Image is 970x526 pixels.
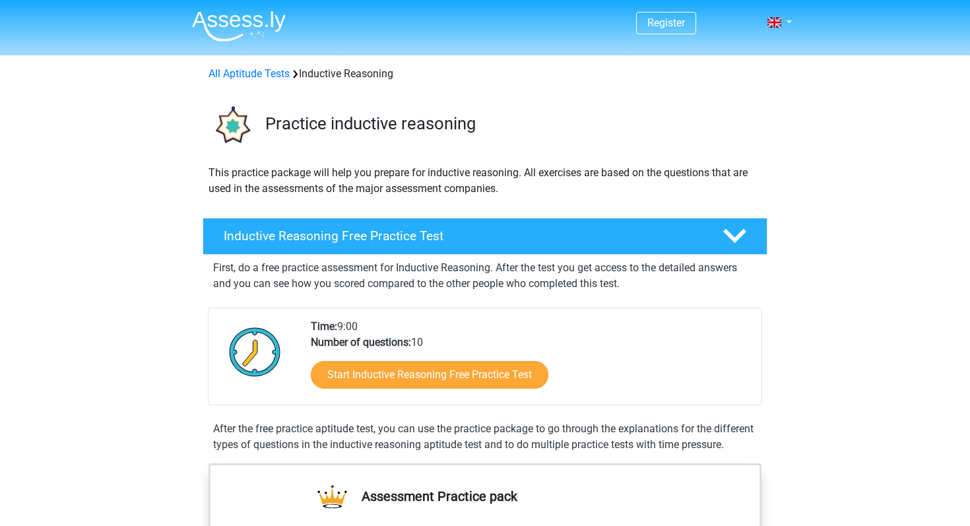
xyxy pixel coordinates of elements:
[203,98,259,154] img: inductive reasoning
[301,319,761,405] div: 9:00 10
[647,16,685,29] a: Register
[213,260,757,292] p: First, do a free practice assessment for Inductive Reasoning. After the test you get access to th...
[209,67,290,80] a: All Aptitude Tests
[311,361,548,389] a: Start Inductive Reasoning Free Practice Test
[311,336,411,348] b: Number of questions:
[209,165,761,197] p: This practice package will help you prepare for inductive reasoning. All exercises are based on t...
[197,218,773,255] a: Inductive Reasoning Free Practice Test
[224,228,701,244] h4: Inductive Reasoning Free Practice Test
[208,421,762,453] div: After the free practice aptitude test, you can use the practice package to go through the explana...
[265,114,757,134] h3: Practice inductive reasoning
[203,66,767,82] div: Inductive Reasoning
[311,320,337,333] b: Time:
[222,319,288,385] img: Clock
[192,11,286,42] img: Assessly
